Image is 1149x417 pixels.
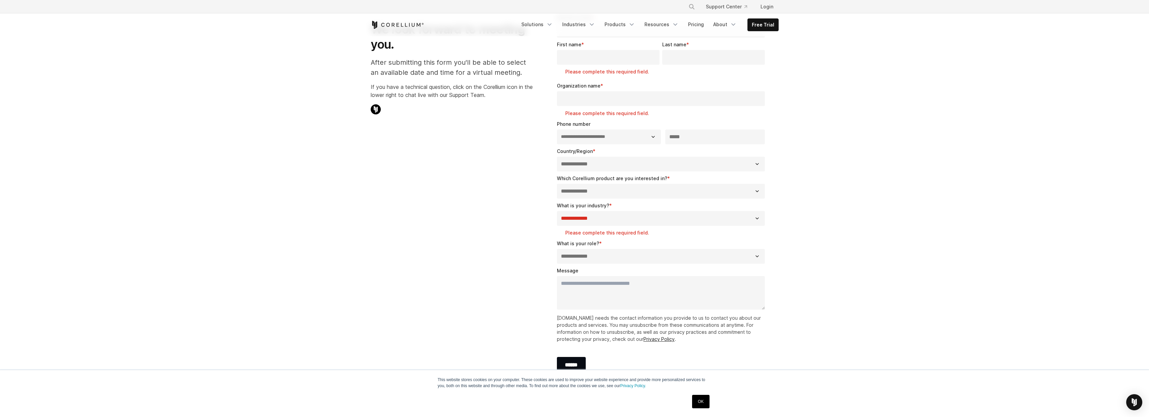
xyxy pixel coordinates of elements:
[517,18,779,31] div: Navigation Menu
[557,241,599,246] span: What is your role?
[686,1,698,13] button: Search
[565,110,768,117] label: Please complete this required field.
[557,83,600,89] span: Organization name
[700,1,752,13] a: Support Center
[640,18,683,31] a: Resources
[557,121,590,127] span: Phone number
[748,19,778,31] a: Free Trial
[438,377,712,389] p: This website stores cookies on your computer. These cookies are used to improve your website expe...
[557,148,593,154] span: Country/Region
[371,57,533,77] p: After submitting this form you'll be able to select an available date and time for a virtual meet...
[558,18,599,31] a: Industries
[565,68,662,75] label: Please complete this required field.
[371,83,533,99] p: If you have a technical question, click on the Corellium icon in the lower right to chat live wit...
[684,18,708,31] a: Pricing
[692,395,709,408] a: OK
[755,1,779,13] a: Login
[557,203,609,208] span: What is your industry?
[557,42,581,47] span: First name
[680,1,779,13] div: Navigation Menu
[709,18,741,31] a: About
[643,336,675,342] a: Privacy Policy
[517,18,557,31] a: Solutions
[371,104,381,114] img: Corellium Chat Icon
[371,22,533,52] h1: We look forward to meeting you.
[371,21,424,29] a: Corellium Home
[620,383,646,388] a: Privacy Policy.
[662,42,686,47] span: Last name
[557,175,667,181] span: Which Corellium product are you interested in?
[565,229,768,236] label: Please complete this required field.
[1126,394,1142,410] div: Open Intercom Messenger
[600,18,639,31] a: Products
[557,268,578,273] span: Message
[557,314,768,343] p: [DOMAIN_NAME] needs the contact information you provide to us to contact you about our products a...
